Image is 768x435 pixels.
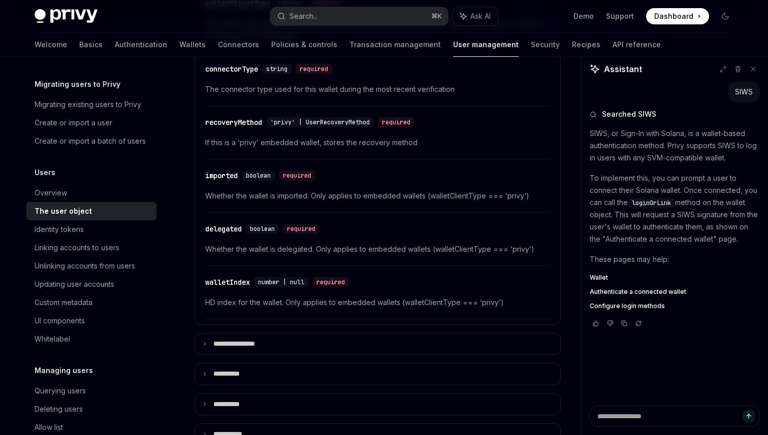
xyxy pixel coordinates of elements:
[26,184,156,202] a: Overview
[26,95,156,114] a: Migrating existing users to Privy
[26,400,156,418] a: Deleting users
[349,32,441,57] a: Transaction management
[205,296,550,309] span: HD index for the wallet. Only applies to embedded wallets (walletClientType === ‘privy’)
[35,78,120,90] h5: Migrating users to Privy
[602,109,656,119] span: Searched SIWS
[279,171,315,181] div: required
[590,172,760,245] p: To implement this, you can prompt a user to connect their Solana wallet. Once connected, you can ...
[35,117,112,129] div: Create or import a user
[246,172,271,180] span: boolean
[590,288,760,296] a: Authenticate a connected wallet
[35,260,135,272] div: Unlinking accounts from users
[205,171,238,181] div: imported
[205,83,550,95] span: The connector type used for this wallet during the most recent verification
[572,32,600,57] a: Recipes
[26,293,156,312] a: Custom metadata
[179,32,206,57] a: Wallets
[26,312,156,330] a: UI components
[35,135,146,147] div: Create or import a batch of users
[743,410,755,422] button: Send message
[35,364,93,377] h5: Managing users
[632,199,671,207] span: loginOrLink
[453,7,498,25] button: Ask AI
[453,32,519,57] a: User management
[26,275,156,293] a: Updating user accounts
[26,382,156,400] a: Querying users
[79,32,103,57] a: Basics
[606,11,634,21] a: Support
[35,333,70,345] div: Whitelabel
[205,64,258,74] div: connectorType
[290,10,318,22] div: Search...
[470,11,491,21] span: Ask AI
[205,117,262,127] div: recoveryMethod
[283,224,319,234] div: required
[205,243,550,255] span: Whether the wallet is delegated. Only applies to embedded wallets (walletClientType === ‘privy’)
[735,87,753,97] div: SIWS
[26,257,156,275] a: Unlinking accounts from users
[654,11,693,21] span: Dashboard
[35,315,85,327] div: UI components
[590,302,665,310] span: Configure login methods
[604,63,642,75] span: Assistant
[26,132,156,150] a: Create or import a batch of users
[312,277,349,287] div: required
[26,202,156,220] a: The user object
[205,137,550,149] span: If this is a ‘privy’ embedded wallet, stores the recovery method
[35,187,67,199] div: Overview
[258,278,304,286] span: number | null
[26,114,156,132] a: Create or import a user
[270,118,370,126] span: 'privy' | UserRecoveryMethod
[590,288,686,296] span: Authenticate a connected wallet
[218,32,259,57] a: Connectors
[590,274,760,282] a: Wallet
[205,277,250,287] div: walletIndex
[35,296,92,309] div: Custom metadata
[590,109,760,119] button: Searched SIWS
[717,8,733,24] button: Toggle dark mode
[250,225,275,233] span: boolean
[431,12,442,20] span: ⌘ K
[378,117,414,127] div: required
[590,274,608,282] span: Wallet
[35,403,83,415] div: Deleting users
[35,98,141,111] div: Migrating existing users to Privy
[646,8,709,24] a: Dashboard
[35,421,63,433] div: Allow list
[26,239,156,257] a: Linking accounts to users
[613,32,661,57] a: API reference
[573,11,594,21] a: Demo
[271,32,337,57] a: Policies & controls
[115,32,167,57] a: Authentication
[35,32,67,57] a: Welcome
[35,242,119,254] div: Linking accounts to users
[296,64,332,74] div: required
[35,9,98,23] img: dark logo
[35,166,55,179] h5: Users
[270,7,448,25] button: Search...⌘K
[590,302,760,310] a: Configure login methods
[26,330,156,348] a: Whitelabel
[205,190,550,202] span: Whether the wallet is imported. Only applies to embedded wallets (walletClientType === ‘privy’)
[26,220,156,239] a: Identity tokens
[266,65,287,73] span: string
[35,223,84,236] div: Identity tokens
[205,224,242,234] div: delegated
[531,32,560,57] a: Security
[35,205,92,217] div: The user object
[35,385,86,397] div: Querying users
[590,253,760,265] p: These pages may help:
[590,127,760,164] p: SIWS, or Sign-In with Solana, is a wallet-based authentication method. Privy supports SIWS to log...
[35,278,114,290] div: Updating user accounts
